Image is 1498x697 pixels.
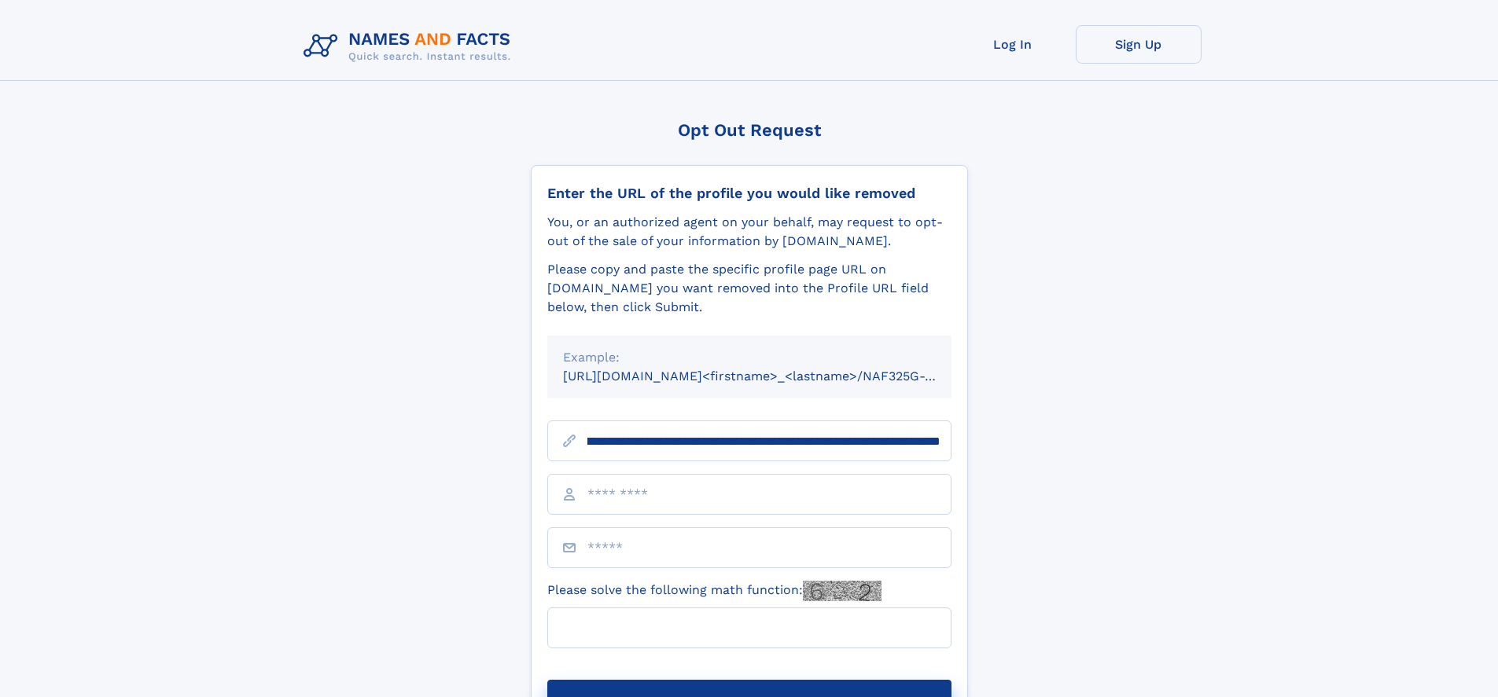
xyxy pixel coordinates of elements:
[297,25,524,68] img: Logo Names and Facts
[1076,25,1202,64] a: Sign Up
[531,120,968,140] div: Opt Out Request
[547,185,951,202] div: Enter the URL of the profile you would like removed
[547,213,951,251] div: You, or an authorized agent on your behalf, may request to opt-out of the sale of your informatio...
[563,369,981,383] small: [URL][DOMAIN_NAME]<firstname>_<lastname>/NAF325G-xxxxxxxx
[563,348,936,367] div: Example:
[950,25,1076,64] a: Log In
[547,581,882,601] label: Please solve the following math function:
[547,260,951,317] div: Please copy and paste the specific profile page URL on [DOMAIN_NAME] you want removed into the Pr...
